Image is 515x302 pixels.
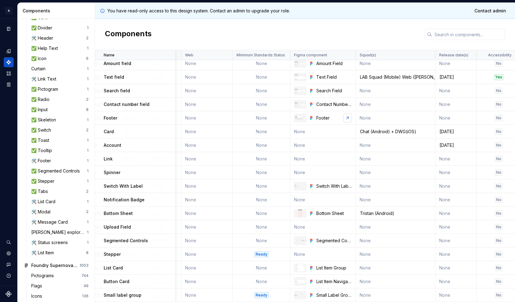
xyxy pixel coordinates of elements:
[104,292,141,298] p: Small label group
[181,111,233,125] td: None
[86,128,89,133] div: 2
[104,183,143,189] p: Switch With Label
[356,234,435,247] td: None
[31,250,56,256] div: 🛠️ List Item
[87,240,89,245] div: 1
[104,278,129,285] p: Button Card
[495,156,503,162] div: No
[31,45,60,51] div: ✅ Help Text
[4,68,14,78] a: Assets
[87,25,89,30] div: 1
[104,74,124,80] p: Text field
[29,105,91,115] a: ✅ Input8
[316,210,352,217] div: Bottom Sheet
[4,57,14,67] a: Components
[181,166,233,179] td: None
[29,176,91,186] a: ✅ Stepper1
[181,98,233,111] td: None
[29,156,91,166] a: 🛠️ Footer1
[295,116,306,120] img: Footer
[87,46,89,51] div: 1
[356,74,435,80] div: LAB Squad (Mobile) Web ([PERSON_NAME])
[87,169,89,173] div: 1
[104,60,131,67] p: Amount field
[435,179,477,193] td: None
[4,46,14,56] a: Design tokens
[31,273,56,279] div: Pictograms
[29,64,91,74] a: Curtain1
[105,29,152,40] h2: Components
[316,292,352,298] div: Small Label Group
[254,292,269,298] div: Ready
[104,238,148,244] p: Segmented Controls
[87,220,89,225] div: 1
[29,207,91,217] a: 🛠️ Modal2
[29,217,91,227] a: 🛠️ Message Card1
[104,129,114,135] p: Card
[104,224,131,230] p: Upload Field
[31,219,70,225] div: 🛠️ Message Card
[495,238,503,244] div: No
[107,8,290,14] p: You have read-only access to this design system. Contact an admin to upgrade your role.
[290,166,356,179] td: None
[316,238,352,244] div: Segmented Controls
[4,237,14,247] div: Search ⌘K
[29,238,91,247] a: 🛠️ Status screens1
[290,152,356,166] td: None
[181,220,233,234] td: None
[29,186,91,196] a: ✅ Tabs2
[181,152,233,166] td: None
[233,234,290,247] td: None
[356,261,435,275] td: None
[104,115,117,121] p: Footer
[316,183,352,189] div: Switch With Label
[4,80,14,90] div: Storybook stories
[298,210,302,217] img: Bottom Sheet
[356,129,435,135] div: Chat (Android) + DWG(iOS)
[5,7,12,15] div: A
[233,138,290,152] td: None
[495,101,503,107] div: No
[233,57,290,70] td: None
[233,261,290,275] td: None
[295,74,306,80] img: Text Field
[295,294,306,296] img: Small Label Group
[494,74,504,80] div: Yes
[31,283,45,289] div: Flags
[31,137,52,143] div: ✅ Toast
[316,101,352,107] div: Contact Number Field
[435,261,477,275] td: None
[495,278,503,285] div: No
[495,169,503,176] div: No
[31,168,82,174] div: ✅ Segmented Controls
[360,53,376,58] p: Squad(s)
[29,227,91,237] a: [PERSON_NAME] exploration1
[86,56,89,61] div: 6
[316,265,352,271] div: List Item Group
[495,265,503,271] div: No
[233,98,290,111] td: None
[29,125,91,135] a: ✅ Switch2
[295,280,306,282] img: List Item Navigation
[31,147,54,154] div: ✅ Tooltip
[290,193,356,207] td: None
[181,84,233,98] td: None
[4,248,14,258] a: Settings
[31,199,58,205] div: 🛠️ List Card
[185,53,193,58] p: Web
[86,250,89,255] div: 8
[23,8,92,14] div: Components
[87,158,89,163] div: 1
[435,207,477,220] td: None
[6,291,12,297] svg: Supernova Logo
[356,220,435,234] td: None
[435,288,477,302] td: None
[316,88,352,94] div: Search Field
[435,111,477,125] td: None
[435,220,477,234] td: None
[181,207,233,220] td: None
[104,101,149,107] p: Contact number field
[233,193,290,207] td: None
